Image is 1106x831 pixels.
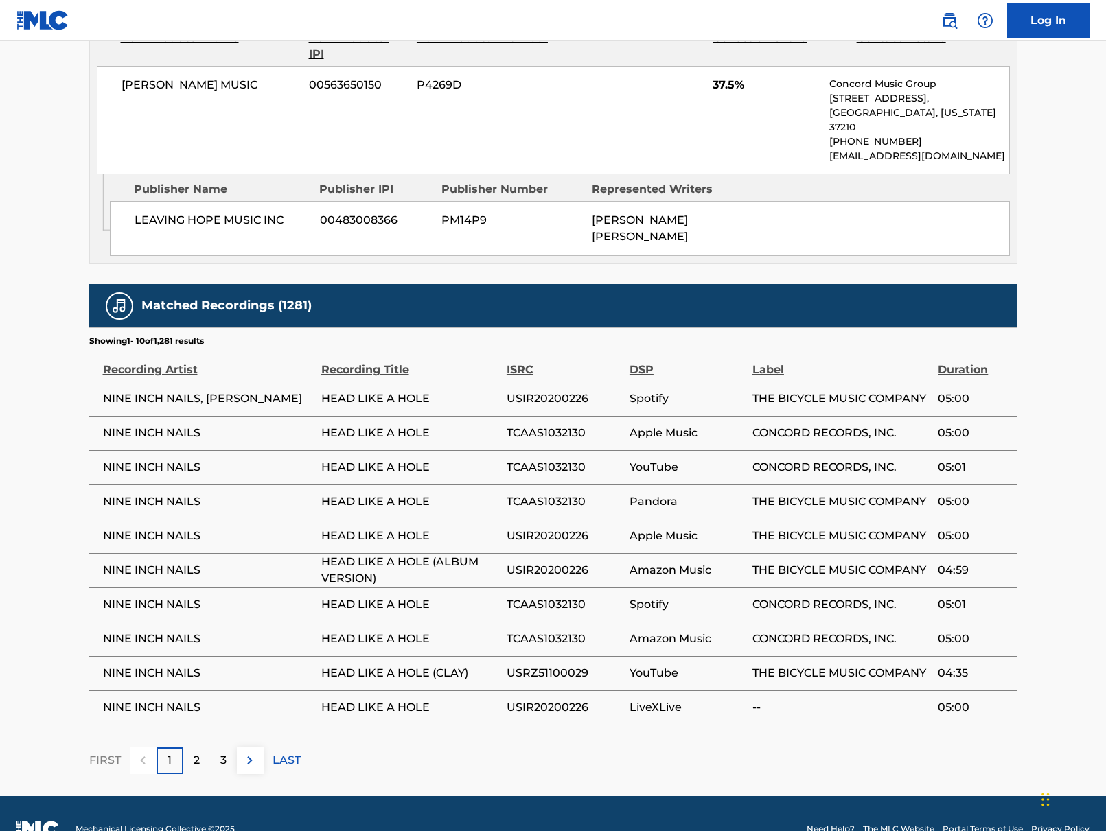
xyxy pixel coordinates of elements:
span: HEAD LIKE A HOLE [321,528,500,544]
span: NINE INCH NAILS [103,631,314,647]
span: 37.5% [713,77,819,93]
span: NINE INCH NAILS [103,699,314,716]
span: NINE INCH NAILS [103,425,314,441]
span: Apple Music [630,528,746,544]
span: CONCORD RECORDS, INC. [752,425,931,441]
span: USRZ51100029 [507,665,623,681]
div: Duration [938,347,1010,378]
span: HEAD LIKE A HOLE [321,596,500,613]
span: HEAD LIKE A HOLE [321,459,500,476]
span: THE BICYCLE MUSIC COMPANY [752,528,931,544]
img: MLC Logo [16,10,69,30]
div: Represented Writers [592,181,732,198]
span: USIR20200226 [507,699,623,716]
div: Administrator Name [121,30,299,62]
span: 05:00 [938,493,1010,510]
span: 00563650150 [309,77,406,93]
p: FIRST [89,752,121,769]
div: Recording Artist [103,347,314,378]
span: P4269D [417,77,550,93]
span: 05:01 [938,596,1010,613]
div: Drag [1041,779,1050,820]
a: Public Search [936,7,963,34]
div: ISRC [507,347,623,378]
span: THE BICYCLE MUSIC COMPANY [752,390,931,407]
div: Administrator Number [417,30,550,62]
div: Contact Details [857,30,990,62]
img: help [977,12,993,29]
div: Publisher Number [441,181,581,198]
h5: Matched Recordings (1281) [141,298,312,314]
div: Recording Title [321,347,500,378]
span: TCAAS1032130 [507,493,623,510]
span: CONCORD RECORDS, INC. [752,596,931,613]
span: YouTube [630,459,746,476]
span: YouTube [630,665,746,681]
span: 05:00 [938,425,1010,441]
span: 05:00 [938,390,1010,407]
div: Collection Share [713,30,846,62]
span: 00483008366 [320,212,431,229]
span: PM14P9 [441,212,581,229]
span: 04:35 [938,665,1010,681]
span: 05:00 [938,631,1010,647]
span: HEAD LIKE A HOLE [321,390,500,407]
div: Publisher IPI [319,181,431,198]
span: CONCORD RECORDS, INC. [752,631,931,647]
span: USIR20200226 [507,390,623,407]
div: DSP [630,347,746,378]
div: Label [752,347,931,378]
p: 3 [220,752,227,769]
span: HEAD LIKE A HOLE [321,425,500,441]
img: Matched Recordings [111,298,128,314]
span: NINE INCH NAILS [103,562,314,578]
a: Log In [1007,3,1090,38]
span: Spotify [630,596,746,613]
span: TCAAS1032130 [507,596,623,613]
span: HEAD LIKE A HOLE [321,631,500,647]
span: USIR20200226 [507,562,623,578]
span: Spotify [630,390,746,407]
span: 05:00 [938,528,1010,544]
span: LiveXLive [630,699,746,716]
div: Publisher Name [134,181,309,198]
span: Pandora [630,493,746,510]
div: Help [971,7,999,34]
span: Amazon Music [630,562,746,578]
span: Apple Music [630,425,746,441]
span: HEAD LIKE A HOLE (ALBUM VERSION) [321,554,500,587]
span: THE BICYCLE MUSIC COMPANY [752,665,931,681]
span: 05:01 [938,459,1010,476]
div: Administrator IPI [309,30,406,62]
span: TCAAS1032130 [507,459,623,476]
span: HEAD LIKE A HOLE [321,493,500,510]
span: 05:00 [938,699,1010,716]
span: NINE INCH NAILS [103,665,314,681]
span: -- [752,699,931,716]
span: NINE INCH NAILS [103,493,314,510]
span: LEAVING HOPE MUSIC INC [135,212,310,229]
p: 1 [168,752,172,769]
p: 2 [194,752,200,769]
span: TCAAS1032130 [507,425,623,441]
p: Concord Music Group [829,77,1009,91]
p: [GEOGRAPHIC_DATA], [US_STATE] 37210 [829,106,1009,134]
span: NINE INCH NAILS [103,596,314,613]
span: HEAD LIKE A HOLE (CLAY) [321,665,500,681]
span: THE BICYCLE MUSIC COMPANY [752,562,931,578]
span: HEAD LIKE A HOLE [321,699,500,716]
p: Showing 1 - 10 of 1,281 results [89,335,204,347]
p: [EMAIL_ADDRESS][DOMAIN_NAME] [829,149,1009,163]
span: THE BICYCLE MUSIC COMPANY [752,493,931,510]
p: [PHONE_NUMBER] [829,134,1009,149]
p: [STREET_ADDRESS], [829,91,1009,106]
span: NINE INCH NAILS [103,459,314,476]
img: search [941,12,958,29]
span: NINE INCH NAILS [103,528,314,544]
div: Chat Widget [1037,765,1106,831]
span: CONCORD RECORDS, INC. [752,459,931,476]
img: right [242,752,258,769]
span: USIR20200226 [507,528,623,544]
span: [PERSON_NAME] [PERSON_NAME] [592,213,688,243]
span: NINE INCH NAILS, [PERSON_NAME] [103,390,314,407]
